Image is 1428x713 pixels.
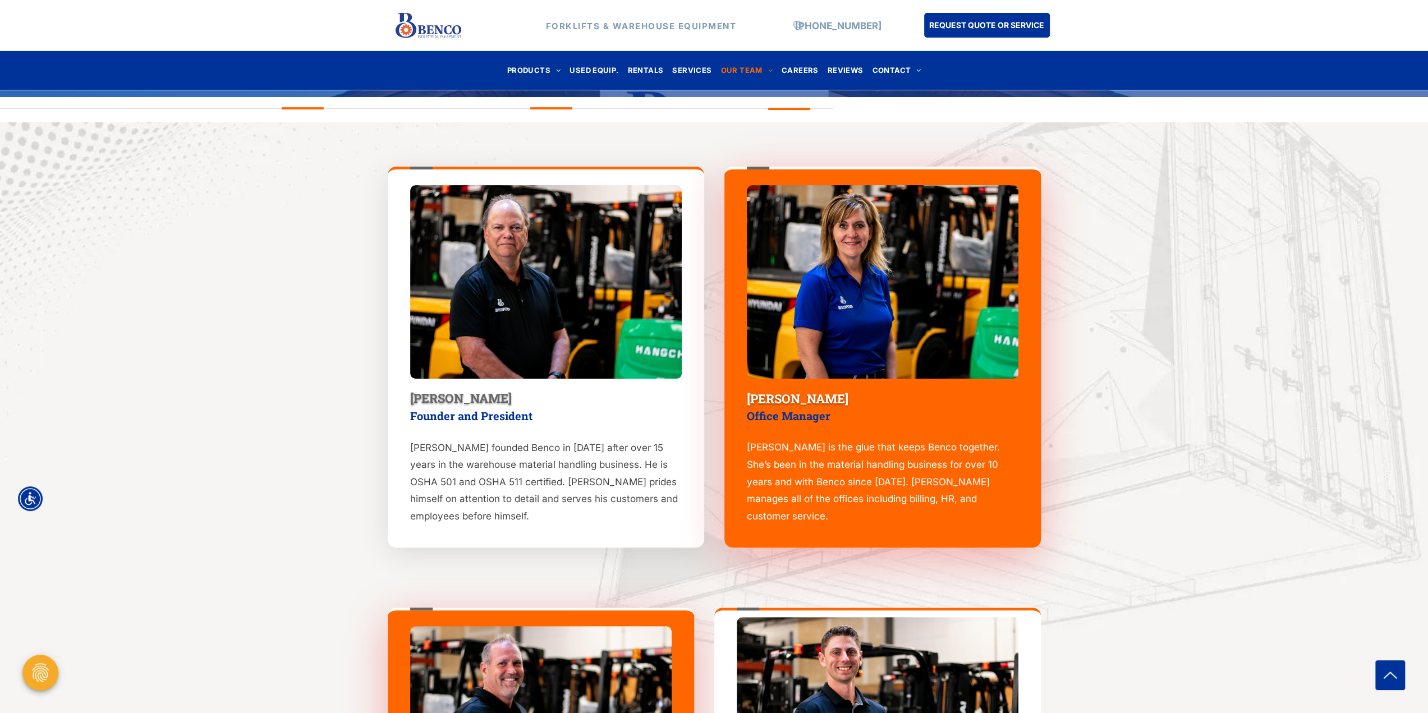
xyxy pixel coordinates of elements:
div: Accessibility Menu [18,486,43,511]
img: bencoindustrial [747,185,1018,379]
span: [PERSON_NAME] founded Benco in [DATE] after over 15 years in the warehouse material handling busi... [410,442,678,522]
a: REVIEWS [823,63,868,78]
a: PRODUCTS [503,63,566,78]
span: Founder and President [410,408,532,423]
span: [PERSON_NAME] [410,390,512,406]
a: CONTACT [867,63,925,78]
a: SERVICES [668,63,716,78]
strong: FORKLIFTS & WAREHOUSE EQUIPMENT [546,20,737,31]
a: USED EQUIP. [565,63,623,78]
span: REQUEST QUOTE OR SERVICE [929,15,1044,35]
a: REQUEST QUOTE OR SERVICE [924,13,1050,38]
a: OUR TEAM [716,63,777,78]
a: RENTALS [623,63,668,78]
img: bencoindustrial [410,185,682,379]
span: [PERSON_NAME] [747,390,848,407]
a: [PHONE_NUMBER] [795,20,881,31]
span: Office Manager [747,408,830,423]
a: CAREERS [777,63,823,78]
span: [PERSON_NAME] is the glue that keeps Benco together. She’s been in the material handling business... [747,441,1000,521]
